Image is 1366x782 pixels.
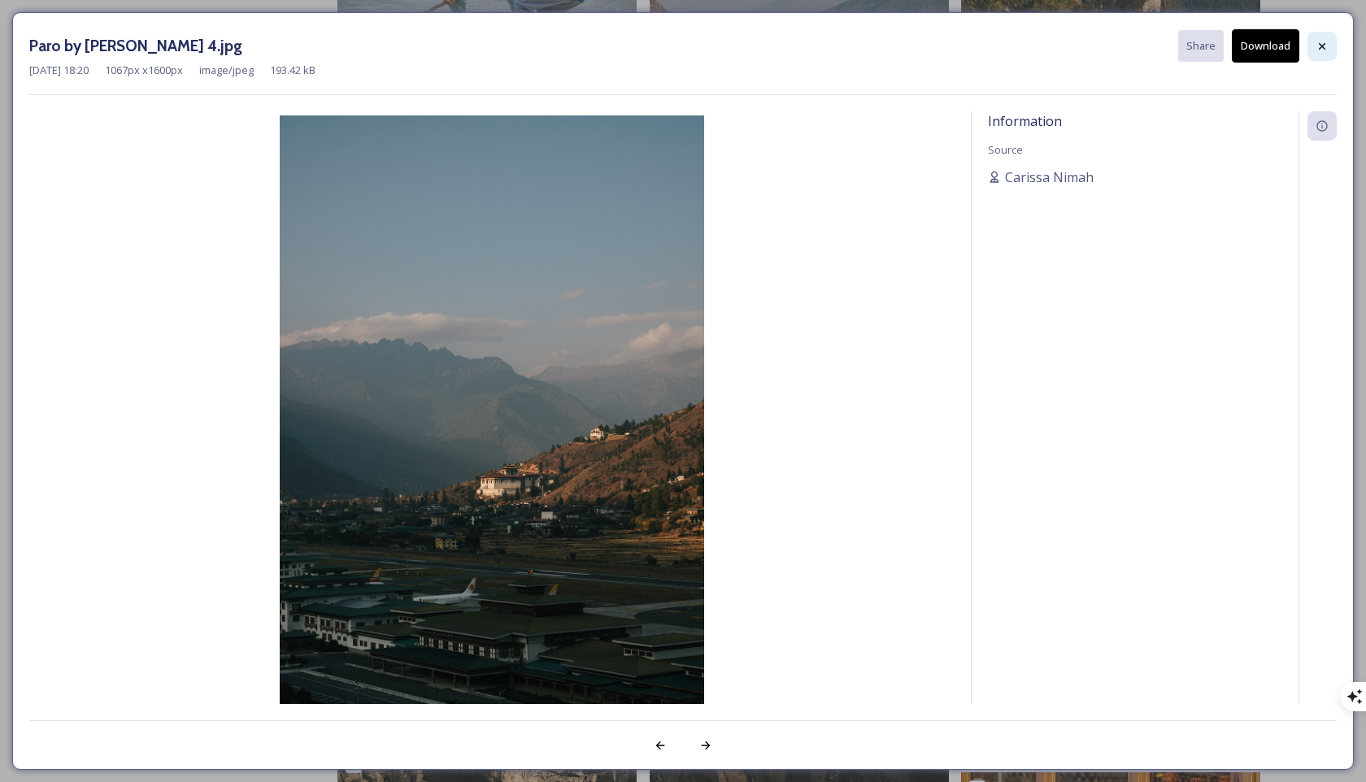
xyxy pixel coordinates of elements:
span: 1067 px x 1600 px [105,63,183,78]
button: Share [1178,30,1224,62]
span: Information [988,112,1062,130]
button: Download [1232,29,1299,63]
img: Paro%20by%20Matt%20Dutile%204.jpg [29,115,955,751]
span: [DATE] 18:20 [29,63,89,78]
span: 193.42 kB [270,63,315,78]
h3: Paro by [PERSON_NAME] 4.jpg [29,34,242,58]
span: Carissa Nimah [1005,167,1094,187]
span: image/jpeg [199,63,254,78]
span: Source [988,142,1023,157]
